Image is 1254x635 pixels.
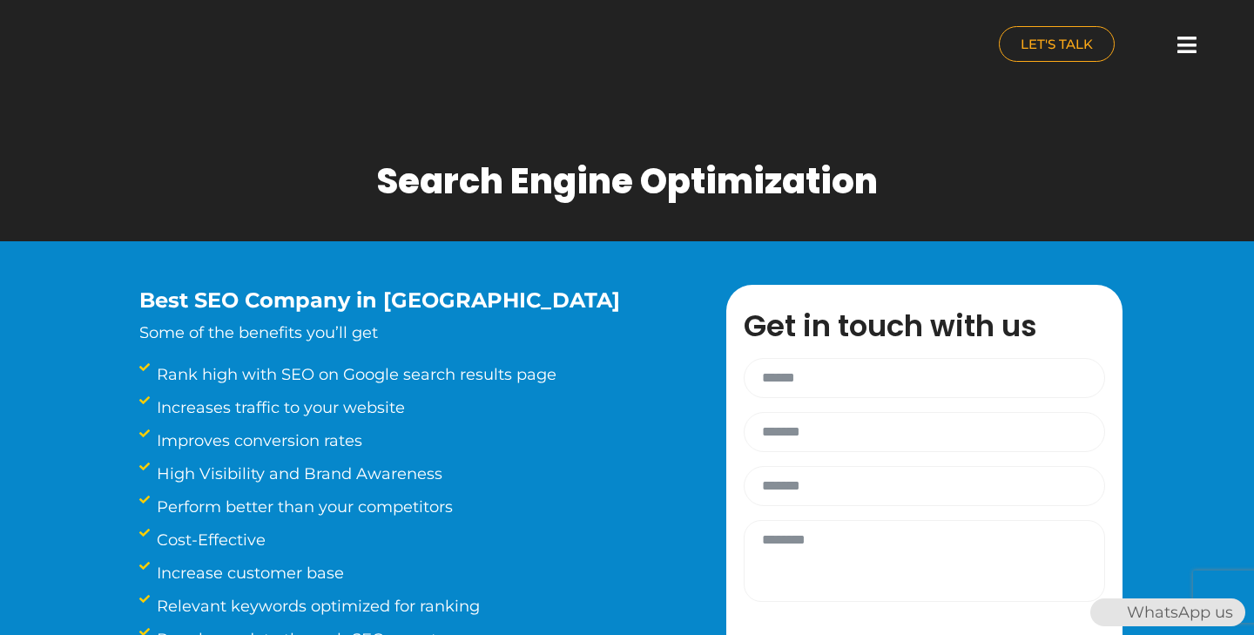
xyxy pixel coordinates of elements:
[152,594,480,618] span: Relevant keywords optimized for ranking
[152,429,362,453] span: Improves conversion rates
[9,9,618,84] a: nuance-qatar_logo
[1021,37,1093,51] span: LET'S TALK
[152,495,453,519] span: Perform better than your competitors
[9,9,155,84] img: nuance-qatar_logo
[1092,598,1120,626] img: WhatsApp
[152,528,266,552] span: Cost-Effective
[744,311,1123,341] h3: Get in touch with us
[139,288,674,314] h3: Best SEO Company in [GEOGRAPHIC_DATA]
[999,26,1115,62] a: LET'S TALK
[152,362,556,387] span: Rank high with SEO on Google search results page
[1090,603,1245,622] a: WhatsAppWhatsApp us
[376,160,878,202] h1: Search Engine Optimization
[152,395,405,420] span: Increases traffic to your website
[1090,598,1245,626] div: WhatsApp us
[139,288,674,345] div: Some of the benefits you’ll get
[152,462,442,486] span: High Visibility and Brand Awareness
[152,561,344,585] span: Increase customer base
